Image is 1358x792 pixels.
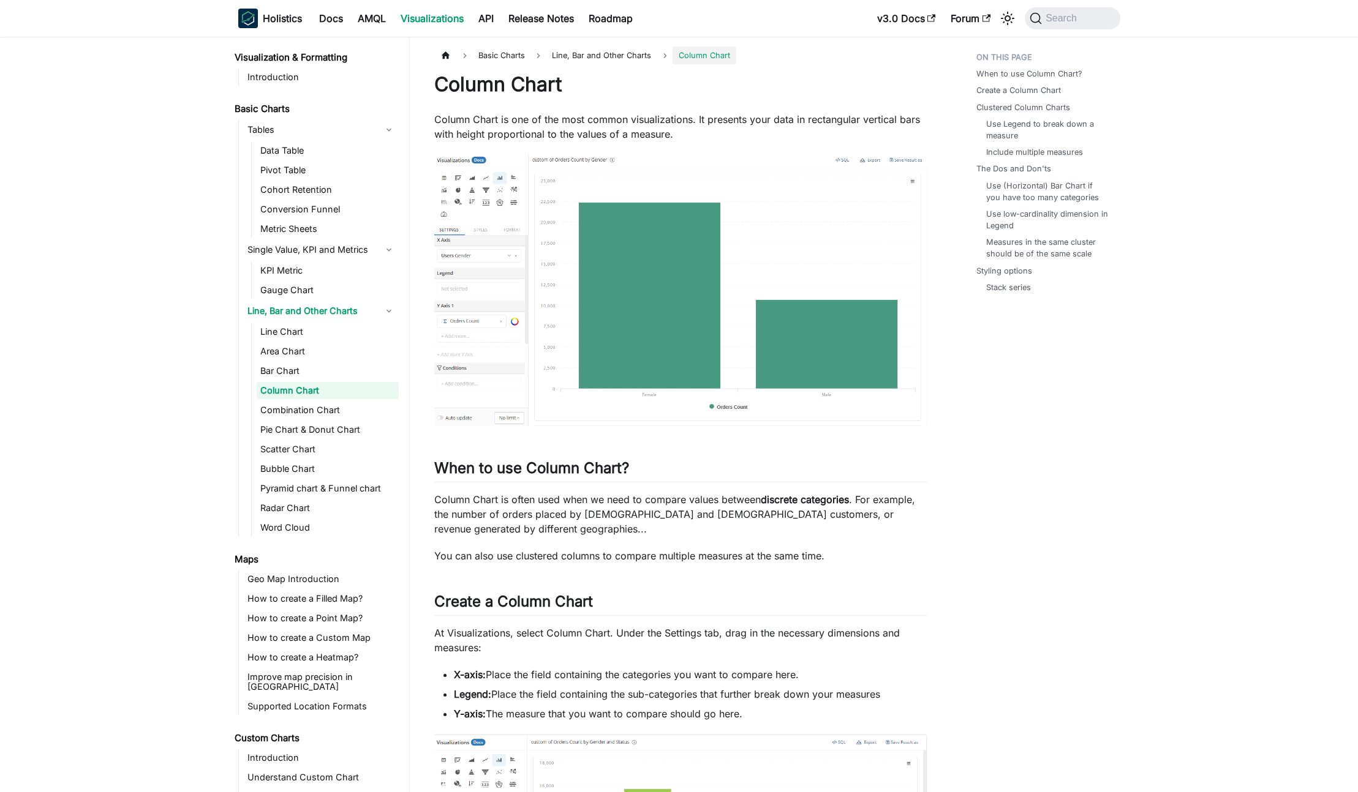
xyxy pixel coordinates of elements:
a: How to create a Heatmap? [244,649,399,666]
a: Conversion Funnel [257,201,399,218]
a: Area Chart [257,343,399,360]
li: Place the field containing the sub-categories that further break down your measures [454,687,927,701]
span: Line, Bar and Other Charts [546,47,657,64]
a: Tables [244,120,399,140]
li: Place the field containing the categories you want to compare here. [454,667,927,682]
button: Search (Command+K) [1025,7,1120,29]
a: Visualization & Formatting [231,49,399,66]
a: Radar Chart [257,499,399,517]
h2: When to use Column Chart? [434,459,927,482]
a: Use Legend to break down a measure [986,118,1108,141]
span: Column Chart [673,47,736,64]
h1: Column Chart [434,72,927,97]
p: Column Chart is one of the most common visualizations. It presents your data in rectangular verti... [434,112,927,141]
a: Use (Horizontal) Bar Chart if you have too many categories [986,180,1108,203]
a: Line, Bar and Other Charts [244,301,399,321]
a: Improve map precision in [GEOGRAPHIC_DATA] [244,668,399,695]
a: Data Table [257,142,399,159]
span: Basic Charts [472,47,531,64]
a: Introduction [244,749,399,766]
p: Column Chart is often used when we need to compare values between . For example, the number of or... [434,492,927,536]
img: Holistics [238,9,258,28]
span: Search [1042,13,1084,24]
a: How to create a Filled Map? [244,590,399,607]
a: Single Value, KPI and Metrics [244,240,399,260]
h2: Create a Column Chart [434,592,927,616]
a: Clustered Column Charts [976,102,1070,113]
strong: X-axis: [454,668,486,681]
a: Geo Map Introduction [244,570,399,588]
a: Release Notes [501,9,581,28]
b: Holistics [263,11,302,26]
a: When to use Column Chart? [976,68,1082,80]
a: HolisticsHolisticsHolistics [238,9,302,28]
a: Metric Sheets [257,220,399,237]
a: Supported Location Formats [244,698,399,715]
a: Create a Column Chart [976,84,1061,96]
a: Bubble Chart [257,460,399,477]
a: The Dos and Don'ts [976,163,1051,174]
a: Docs [312,9,350,28]
button: Switch between dark and light mode (currently system mode) [998,9,1017,28]
p: You can also use clustered columns to compare multiple measures at the same time. [434,548,927,563]
a: Bar Chart [257,362,399,379]
a: v3.0 Docs [870,9,943,28]
a: Pyramid chart & Funnel chart [257,480,399,497]
a: Introduction [244,69,399,86]
a: Measures in the same cluster should be of the same scale [986,236,1108,260]
strong: Y-axis: [454,708,486,720]
a: Cohort Retention [257,181,399,198]
a: How to create a Point Map? [244,610,399,627]
a: Pie Chart & Donut Chart [257,421,399,438]
a: Combination Chart [257,402,399,419]
a: Understand Custom Chart [244,769,399,786]
a: API [471,9,501,28]
a: How to create a Custom Map [244,629,399,646]
a: Home page [434,47,458,64]
a: Custom Charts [231,730,399,747]
a: Column Chart [257,382,399,399]
li: The measure that you want to compare should go here. [454,706,927,721]
a: Include multiple measures [986,146,1083,158]
a: Roadmap [581,9,640,28]
a: Forum [943,9,998,28]
strong: Legend: [454,688,491,700]
a: Visualizations [393,9,471,28]
nav: Docs sidebar [226,37,410,792]
a: Use low-cardinality dimension in Legend [986,208,1108,231]
p: At Visualizations, select Column Chart. Under the Settings tab, drag in the necessary dimensions ... [434,626,927,655]
nav: Breadcrumbs [434,47,927,64]
a: Gauge Chart [257,282,399,299]
a: Scatter Chart [257,441,399,458]
a: Pivot Table [257,162,399,179]
a: AMQL [350,9,393,28]
a: Word Cloud [257,519,399,536]
strong: discrete categories [761,493,849,506]
a: KPI Metric [257,262,399,279]
a: Basic Charts [231,100,399,118]
a: Stack series [986,282,1031,293]
a: Maps [231,551,399,568]
a: Line Chart [257,323,399,340]
a: Styling options [976,265,1032,277]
